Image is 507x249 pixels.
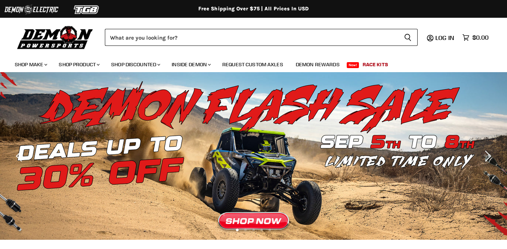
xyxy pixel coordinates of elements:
a: Request Custom Axles [217,57,289,72]
ul: Main menu [9,54,487,72]
a: Log in [432,34,459,41]
li: Page dot 4 [260,229,263,231]
span: Log in [435,34,454,41]
a: Race Kits [357,57,394,72]
form: Product [105,29,418,46]
img: Demon Electric Logo 2 [4,3,59,17]
a: Demon Rewards [290,57,345,72]
li: Page dot 2 [244,229,247,231]
a: Shop Make [9,57,52,72]
button: Next [479,149,494,164]
input: Search [105,29,398,46]
li: Page dot 3 [252,229,255,231]
span: $0.00 [472,34,489,41]
img: TGB Logo 2 [59,3,114,17]
a: Shop Product [53,57,104,72]
button: Search [398,29,418,46]
a: Inside Demon [166,57,215,72]
button: Previous [13,149,28,164]
li: Page dot 5 [268,229,271,231]
span: New! [347,62,359,68]
a: $0.00 [459,32,492,43]
img: Demon Powersports [15,24,96,50]
li: Page dot 1 [236,229,239,231]
a: Shop Discounted [106,57,165,72]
